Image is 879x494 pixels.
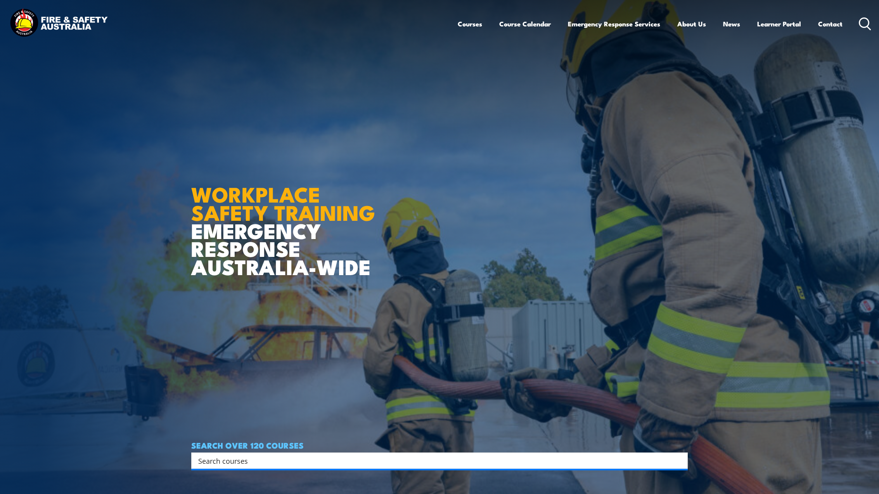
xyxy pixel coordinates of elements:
[499,14,551,34] a: Course Calendar
[191,441,688,449] h4: SEARCH OVER 120 COURSES
[198,455,671,466] input: Search input
[757,14,801,34] a: Learner Portal
[568,14,660,34] a: Emergency Response Services
[674,455,685,466] button: Search magnifier button
[191,177,375,228] strong: WORKPLACE SAFETY TRAINING
[677,14,706,34] a: About Us
[200,455,672,466] form: Search form
[818,14,843,34] a: Contact
[191,165,381,276] h1: EMERGENCY RESPONSE AUSTRALIA-WIDE
[458,14,482,34] a: Courses
[723,14,740,34] a: News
